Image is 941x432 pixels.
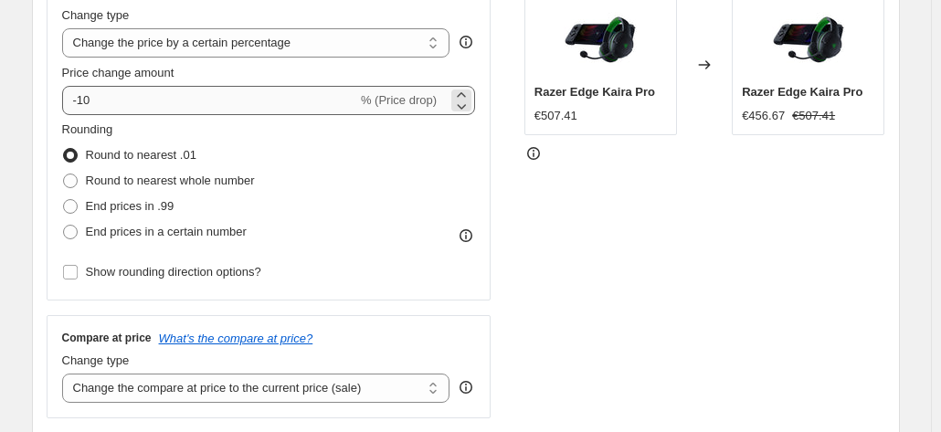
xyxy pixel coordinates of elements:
span: Change type [62,353,130,367]
span: Rounding [62,122,113,136]
img: 710J8VjJdrL_80x.jpg [772,5,845,78]
img: 710J8VjJdrL_80x.jpg [564,5,637,78]
span: Show rounding direction options? [86,265,261,279]
div: help [457,33,475,51]
span: Razer Edge Kaira Pro [742,85,862,99]
span: Razer Edge Kaira Pro [534,85,655,99]
h3: Compare at price [62,331,152,345]
span: Price change amount [62,66,174,79]
strike: €507.41 [792,107,835,125]
div: €456.67 [742,107,785,125]
div: help [457,378,475,396]
span: End prices in .99 [86,199,174,213]
span: End prices in a certain number [86,225,247,238]
span: Round to nearest whole number [86,174,255,187]
span: Round to nearest .01 [86,148,196,162]
span: Change type [62,8,130,22]
button: What's the compare at price? [159,332,313,345]
input: -15 [62,86,357,115]
div: €507.41 [534,107,577,125]
span: % (Price drop) [361,93,437,107]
